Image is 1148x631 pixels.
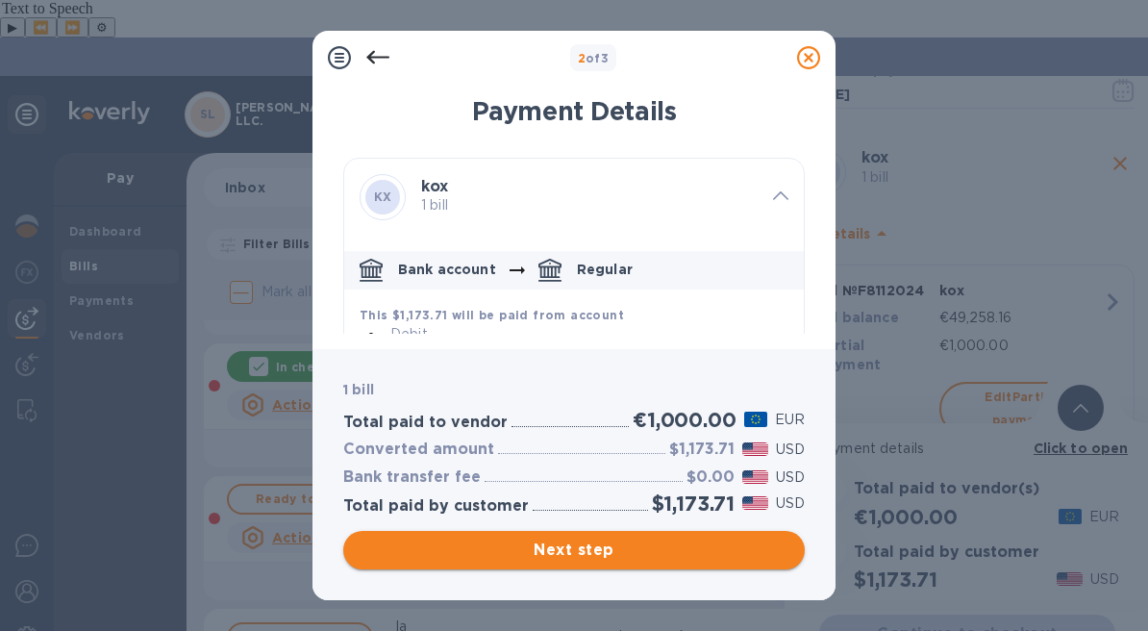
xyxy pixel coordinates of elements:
[344,159,804,236] div: KXkox 1 bill
[742,442,768,456] img: USD
[742,470,768,484] img: USD
[360,308,624,322] b: This $1,173.71 will be paid from account
[398,260,496,279] p: Bank account
[578,51,586,65] span: 2
[343,382,374,397] b: 1 bill
[421,177,448,195] b: kox
[374,189,392,204] b: KX
[359,539,789,562] span: Next step
[578,51,610,65] b: of 3
[686,468,735,487] h3: $0.00
[652,492,735,516] h2: $1,173.71
[775,410,805,430] p: EUR
[633,408,736,432] h2: €1,000.00
[343,468,481,487] h3: Bank transfer fee
[669,441,735,459] h3: $1,173.71
[343,414,508,432] h3: Total paid to vendor
[343,441,494,459] h3: Converted amount
[776,440,805,460] p: USD
[344,243,804,624] div: default-method
[390,324,765,344] p: Debit
[343,96,805,127] h1: Payment Details
[776,467,805,488] p: USD
[742,496,768,510] img: USD
[343,497,529,516] h3: Total paid by customer
[421,195,758,215] p: 1 bill
[776,493,805,514] p: USD
[343,531,805,569] button: Next step
[577,260,633,279] p: Regular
